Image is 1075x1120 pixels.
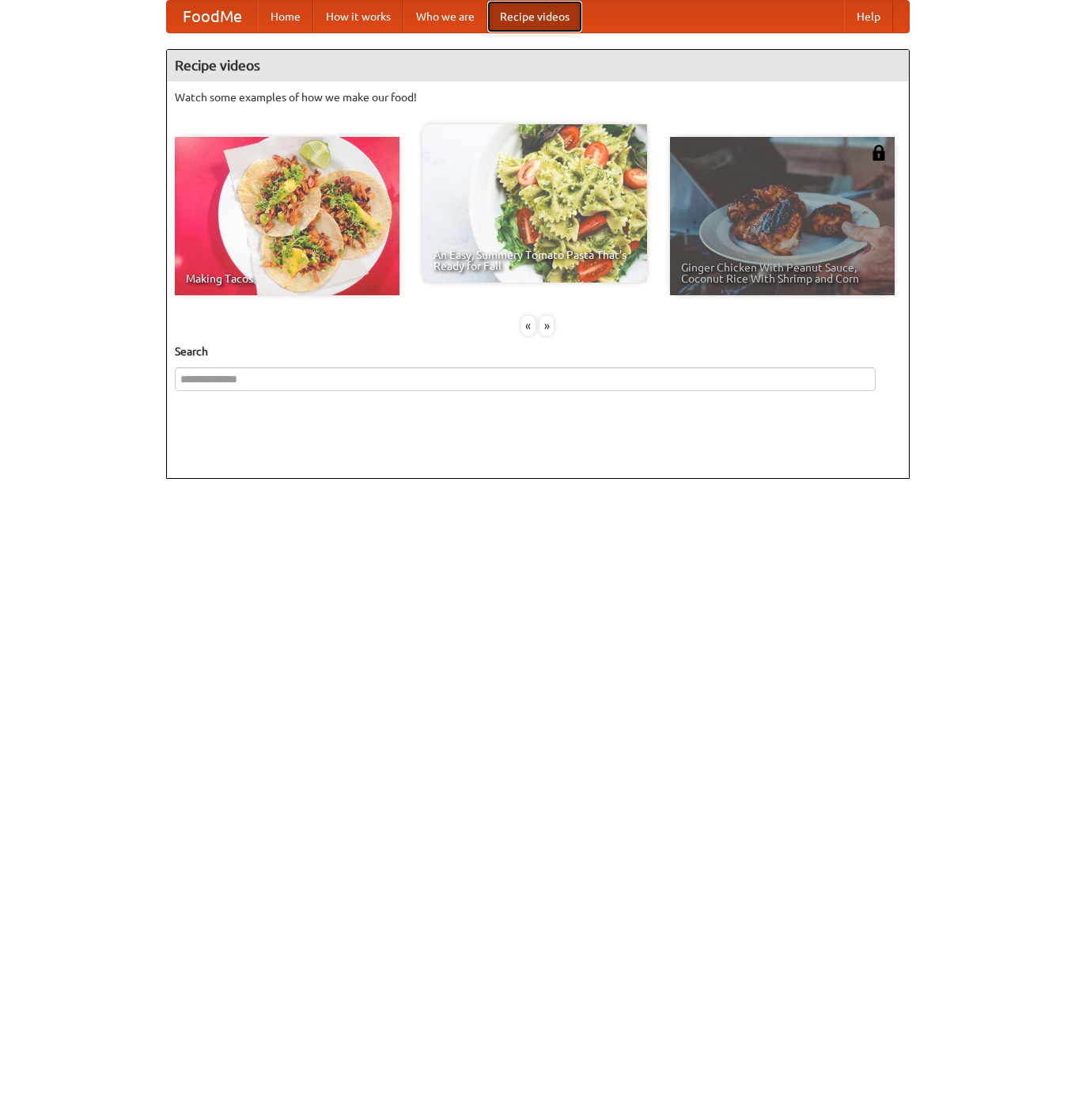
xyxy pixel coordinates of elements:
p: Watch some examples of how we make our food! [175,89,901,105]
a: Help [844,1,893,32]
a: Home [258,1,313,32]
img: 483408.png [871,145,887,161]
div: » [539,316,554,336]
a: How it works [313,1,403,32]
span: An Easy, Summery Tomato Pasta That's Ready for Fall [433,249,636,271]
div: « [521,316,536,336]
a: Recipe videos [487,1,582,32]
a: Who we are [403,1,487,32]
a: Making Tacos [175,137,399,295]
a: An Easy, Summery Tomato Pasta That's Ready for Fall [422,124,647,283]
h5: Search [175,344,901,359]
a: FoodMe [167,1,258,32]
h4: Recipe videos [167,50,909,82]
span: Making Tacos [186,273,388,284]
